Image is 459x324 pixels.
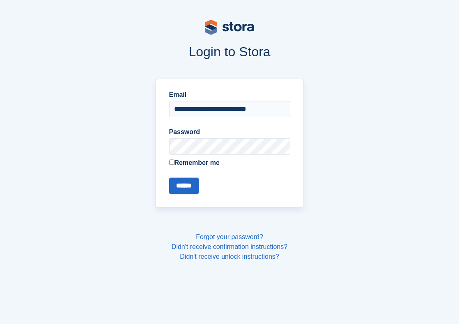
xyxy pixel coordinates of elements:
[172,243,287,250] a: Didn't receive confirmation instructions?
[196,233,263,240] a: Forgot your password?
[180,253,279,260] a: Didn't receive unlock instructions?
[169,158,290,168] label: Remember me
[169,127,290,137] label: Password
[169,90,290,100] label: Email
[45,44,414,59] h1: Login to Stora
[169,160,174,165] input: Remember me
[205,20,254,35] img: stora-logo-53a41332b3708ae10de48c4981b4e9114cc0af31d8433b30ea865607fb682f29.svg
